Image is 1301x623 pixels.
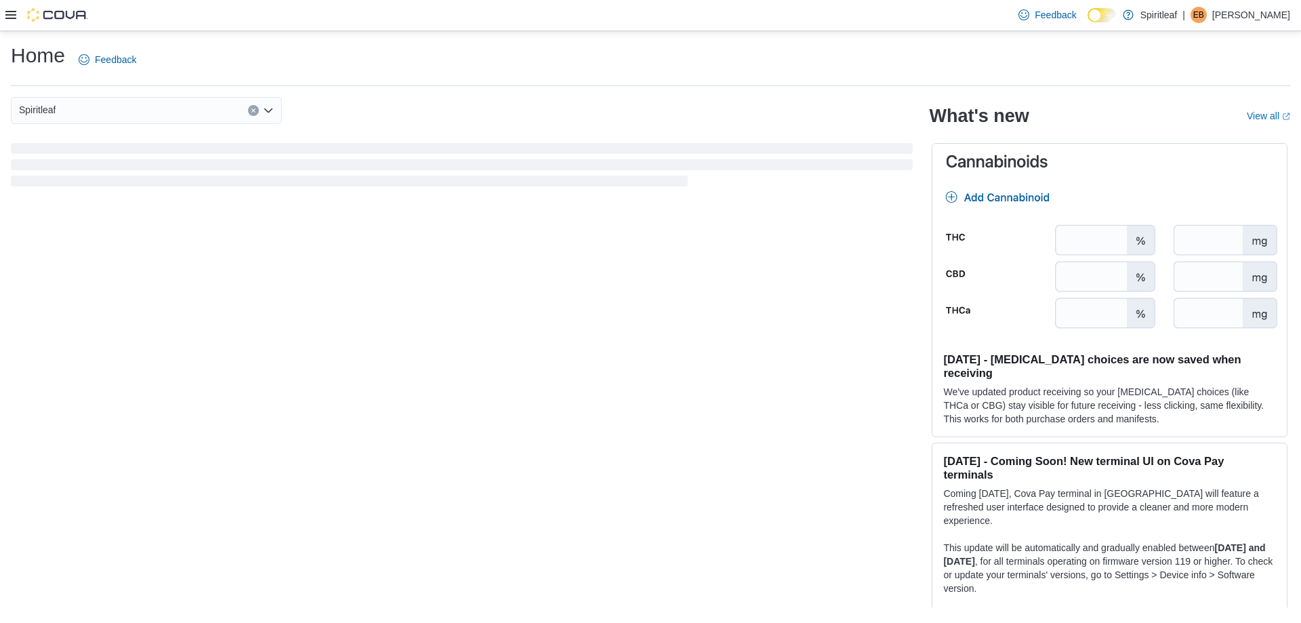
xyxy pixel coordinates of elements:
button: Open list of options [263,105,274,116]
a: View allExternal link [1247,110,1290,121]
button: Clear input [248,105,259,116]
p: | [1182,7,1185,23]
p: Coming [DATE], Cova Pay terminal in [GEOGRAPHIC_DATA] will feature a refreshed user interface des... [943,487,1276,527]
p: Spiritleaf [1140,7,1177,23]
p: This update will be automatically and gradually enabled between , for all terminals operating on ... [943,541,1276,595]
p: We've updated product receiving so your [MEDICAL_DATA] choices (like THCa or CBG) stay visible fo... [943,385,1276,426]
a: Feedback [73,46,142,73]
a: Feedback [1013,1,1081,28]
img: Cova [27,8,88,22]
span: EB [1193,7,1204,23]
p: [PERSON_NAME] [1212,7,1290,23]
h1: Home [11,42,65,69]
svg: External link [1282,113,1290,121]
strong: [DATE] and [DATE] [943,542,1265,567]
span: Spiritleaf [19,102,56,118]
div: Emily B [1191,7,1207,23]
span: Feedback [95,53,136,66]
input: Dark Mode [1088,8,1116,22]
span: Feedback [1035,8,1076,22]
span: Loading [11,146,913,189]
h3: [DATE] - [MEDICAL_DATA] choices are now saved when receiving [943,353,1276,380]
h3: [DATE] - Coming Soon! New terminal UI on Cova Pay terminals [943,454,1276,481]
h2: What's new [929,105,1029,127]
